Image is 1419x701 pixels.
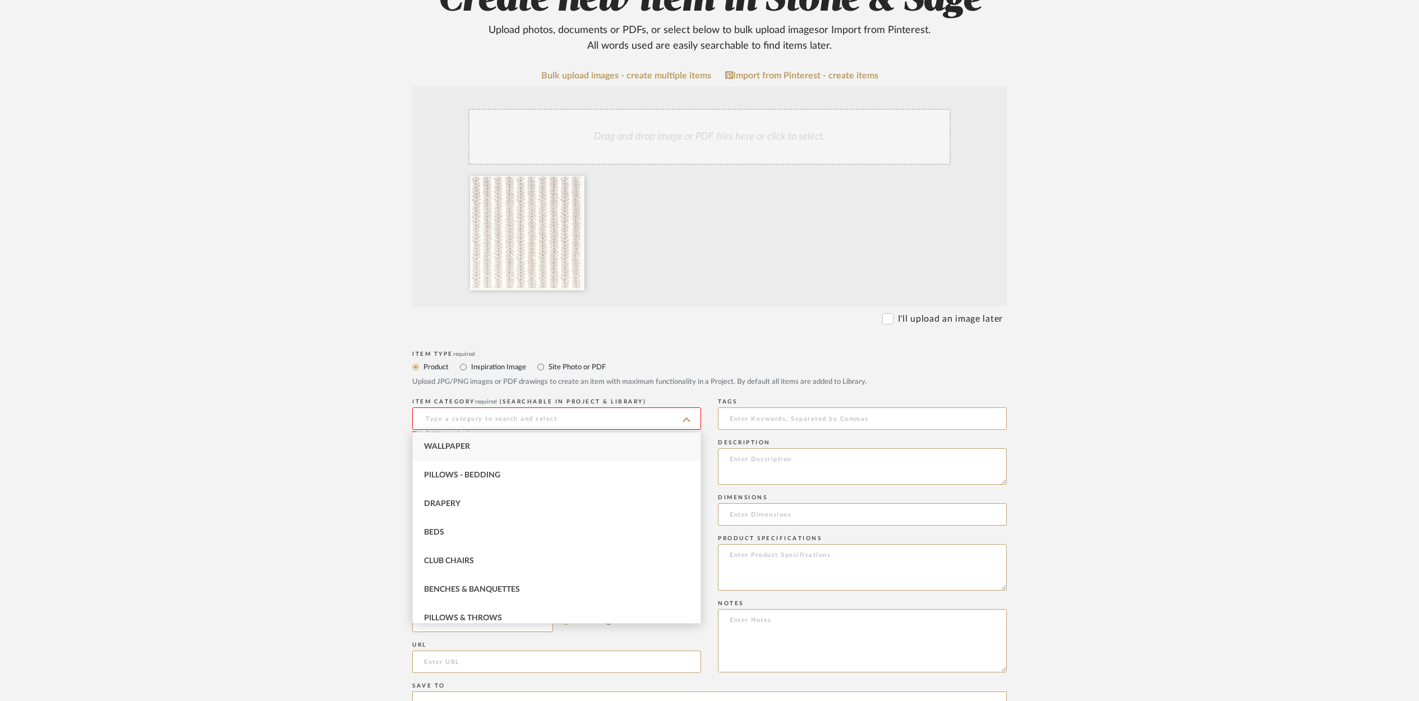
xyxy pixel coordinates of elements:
a: Import from Pinterest - create items [725,71,878,81]
div: Product Specifications [718,535,1007,542]
span: Drapery [424,500,460,508]
div: Notes [718,600,1007,607]
input: Enter URL [412,651,701,673]
label: Site Photo or PDF [547,361,606,373]
div: Upload photos, documents or PDFs, or select below to bulk upload images or Import from Pinterest ... [480,22,939,54]
input: Enter Keywords, Separated by Commas [718,407,1007,430]
div: Description [718,439,1007,446]
span: Beds [424,528,444,536]
input: Type a category to search and select [412,407,701,430]
div: Dimensions [718,494,1007,501]
div: ITEM CATEGORY [412,398,701,405]
mat-radio-group: Select item type [412,360,1007,374]
span: required [475,399,497,405]
input: Enter Dimensions [718,503,1007,526]
span: Wallpaper [424,443,470,451]
div: URL [412,642,701,648]
span: Benches & Banquettes [424,586,520,593]
span: Pillows & Throws [424,614,502,622]
label: I'll upload an image later [898,312,1003,326]
span: Club Chairs [424,557,474,565]
label: Product [422,361,449,373]
a: Bulk upload images - create multiple items [541,71,711,81]
span: required [453,351,475,357]
div: Tags [718,398,1007,405]
div: Upload JPG/PNG images or PDF drawings to create an item with maximum functionality in a Project. ... [412,377,1007,388]
span: Pillows - Bedding [424,471,500,479]
label: Inspiration Image [470,361,526,373]
div: Save To [412,683,1007,689]
div: Item Type [412,351,1007,358]
span: (Searchable in Project & Library) [500,399,647,405]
